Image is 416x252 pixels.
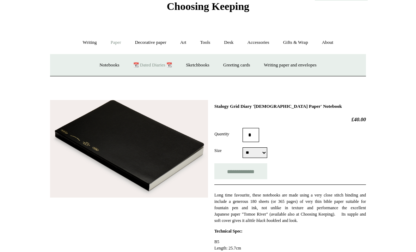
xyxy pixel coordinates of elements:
a: Decorative paper [129,33,173,52]
a: Sketchbooks [179,56,215,75]
a: 📆 Dated Diaries 📆 [127,56,178,75]
h1: Stalogy Grid Diary '[DEMOGRAPHIC_DATA] Paper' Notebook [214,104,366,109]
a: Tools [194,33,217,52]
h2: £40.00 [214,116,366,123]
a: Choosing Keeping [167,6,249,11]
p: Long time favourite, these notebooks are made using a very close stitch binding and include a gen... [214,192,366,224]
strong: Technical Spec: [214,229,243,234]
a: Writing [77,33,103,52]
a: Desk [218,33,240,52]
a: Art [174,33,192,52]
a: Gifts & Wrap [277,33,314,52]
a: Notebooks [93,56,126,75]
label: Quantity [214,131,243,137]
a: Writing paper and envelopes [258,56,323,75]
img: Stalogy Grid Diary 'Bible Paper' Notebook [50,100,208,198]
a: Greeting cards [217,56,256,75]
span: Choosing Keeping [167,0,249,12]
a: About [316,33,340,52]
a: Paper [104,33,128,52]
label: Size [214,147,243,154]
em: little black book [247,218,275,223]
a: Accessories [241,33,276,52]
